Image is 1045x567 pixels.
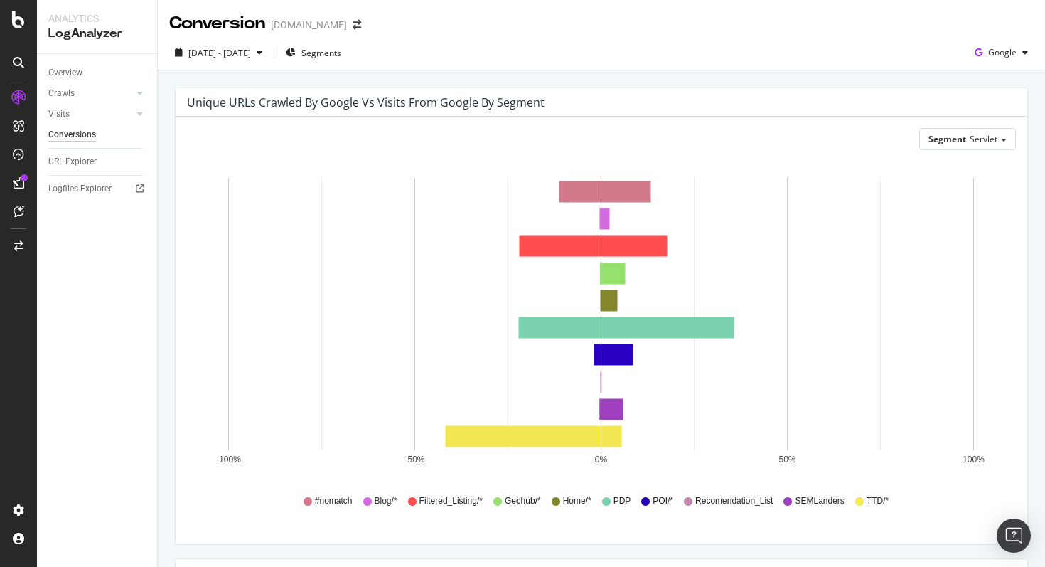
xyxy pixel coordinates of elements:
span: Google [988,46,1017,58]
span: Home/* [563,495,591,507]
span: POI/* [653,495,673,507]
a: Overview [48,65,147,80]
button: Google [969,41,1034,64]
button: Segments [280,41,347,64]
span: Segment [928,133,966,145]
div: Open Intercom Messenger [997,519,1031,553]
div: Analytics [48,11,146,26]
a: Crawls [48,86,133,101]
span: Geohub/* [505,495,541,507]
span: Segments [301,47,341,59]
div: Conversions [48,127,96,142]
span: [DATE] - [DATE] [188,47,251,59]
span: PDP [613,495,631,507]
text: -50% [404,455,424,465]
a: Conversions [48,127,147,142]
button: [DATE] - [DATE] [169,41,268,64]
text: 0% [595,455,608,465]
div: Crawls [48,86,75,101]
span: Recomendation_List [695,495,773,507]
a: Logfiles Explorer [48,181,147,196]
div: Logfiles Explorer [48,181,112,196]
span: TTD/* [867,495,889,507]
div: [DOMAIN_NAME] [271,18,347,32]
span: #nomatch [315,495,353,507]
div: LogAnalyzer [48,26,146,42]
a: URL Explorer [48,154,147,169]
div: URL Explorer [48,154,97,169]
div: Conversion [169,11,265,36]
span: Filtered_Listing/* [419,495,483,507]
text: 50% [778,455,795,465]
span: Blog/* [375,495,397,507]
div: arrow-right-arrow-left [353,20,361,30]
span: Servlet [970,133,997,145]
svg: A chart. [187,161,1016,482]
text: 100% [963,455,985,465]
text: -100% [216,455,241,465]
div: Visits [48,107,70,122]
div: Overview [48,65,82,80]
span: SEMLanders [795,495,844,507]
a: Visits [48,107,133,122]
div: Unique URLs Crawled by google vs Visits from google by Segment [187,95,545,110]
